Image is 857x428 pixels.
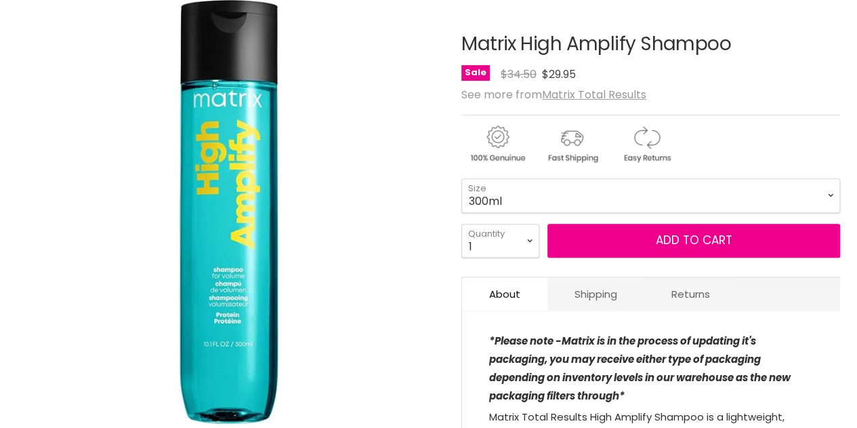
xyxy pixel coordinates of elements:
[547,277,644,311] a: Shipping
[501,66,537,82] span: $34.50
[536,123,608,165] img: shipping.gif
[461,34,840,55] h1: Matrix High Amplify Shampoo
[547,224,840,258] button: Add to cart
[542,87,646,102] a: Matrix Total Results
[461,123,533,165] img: genuine.gif
[461,65,490,81] span: Sale
[542,66,576,82] span: $29.95
[462,277,547,311] a: About
[461,224,539,258] select: Quantity
[461,87,646,102] span: See more from
[644,277,737,311] a: Returns
[489,334,791,403] strong: *Please note -Matrix is in the process of updating it's packaging, you may receive either type of...
[656,232,732,248] span: Add to cart
[610,123,682,165] img: returns.gif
